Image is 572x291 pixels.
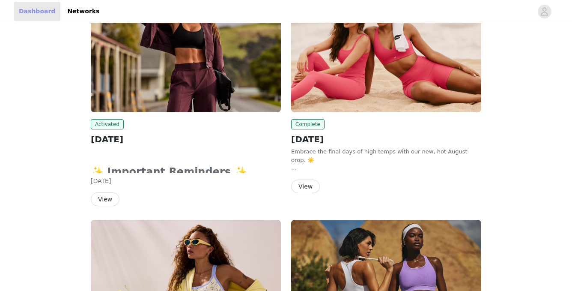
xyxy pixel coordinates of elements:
button: View [91,192,119,206]
p: Embrace the final days of high temps with our new, hot August drop. ☀️ [291,147,481,164]
h2: [DATE] [91,133,281,146]
a: Networks [62,2,104,21]
strong: ✨ Important Reminders ✨ [91,166,253,178]
a: Dashboard [14,2,60,21]
a: View [291,183,320,190]
a: View [91,196,119,203]
button: View [291,180,320,193]
span: Complete [291,119,325,129]
h2: [DATE] [291,133,481,146]
span: Activated [91,119,124,129]
div: avatar [540,5,548,18]
span: [DATE] [91,177,111,184]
